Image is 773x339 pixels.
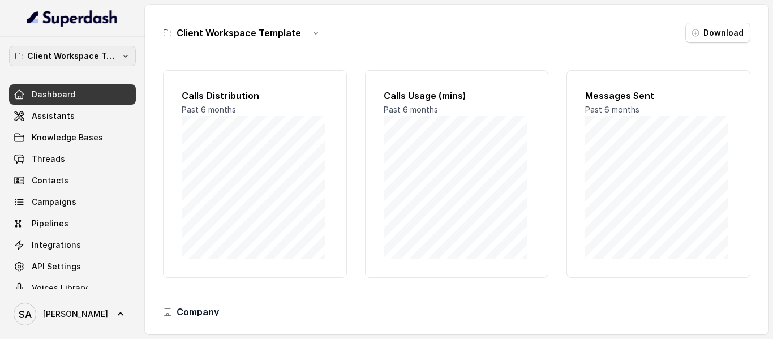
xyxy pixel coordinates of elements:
a: Campaigns [9,192,136,212]
a: Contacts [9,170,136,191]
a: Threads [9,149,136,169]
a: Knowledge Bases [9,127,136,148]
p: Client Workspace Template [27,49,118,63]
h2: Calls Distribution [182,89,328,102]
h2: Calls Usage (mins) [384,89,530,102]
img: light.svg [27,9,118,27]
span: Campaigns [32,196,76,208]
span: Past 6 months [182,105,236,114]
a: Voices Library [9,278,136,298]
span: [PERSON_NAME] [43,308,108,320]
a: Assistants [9,106,136,126]
span: API Settings [32,261,81,272]
span: Past 6 months [384,105,438,114]
h3: Client Workspace Template [177,26,301,40]
h2: Messages Sent [585,89,732,102]
span: Threads [32,153,65,165]
text: SA [19,308,32,320]
span: Contacts [32,175,68,186]
a: Integrations [9,235,136,255]
span: Past 6 months [585,105,639,114]
span: Dashboard [32,89,75,100]
a: [PERSON_NAME] [9,298,136,330]
span: Knowledge Bases [32,132,103,143]
a: API Settings [9,256,136,277]
a: Pipelines [9,213,136,234]
span: Assistants [32,110,75,122]
button: Download [685,23,750,43]
h3: Company [177,305,219,319]
a: Dashboard [9,84,136,105]
span: Integrations [32,239,81,251]
span: Voices Library [32,282,88,294]
button: Client Workspace Template [9,46,136,66]
span: Pipelines [32,218,68,229]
